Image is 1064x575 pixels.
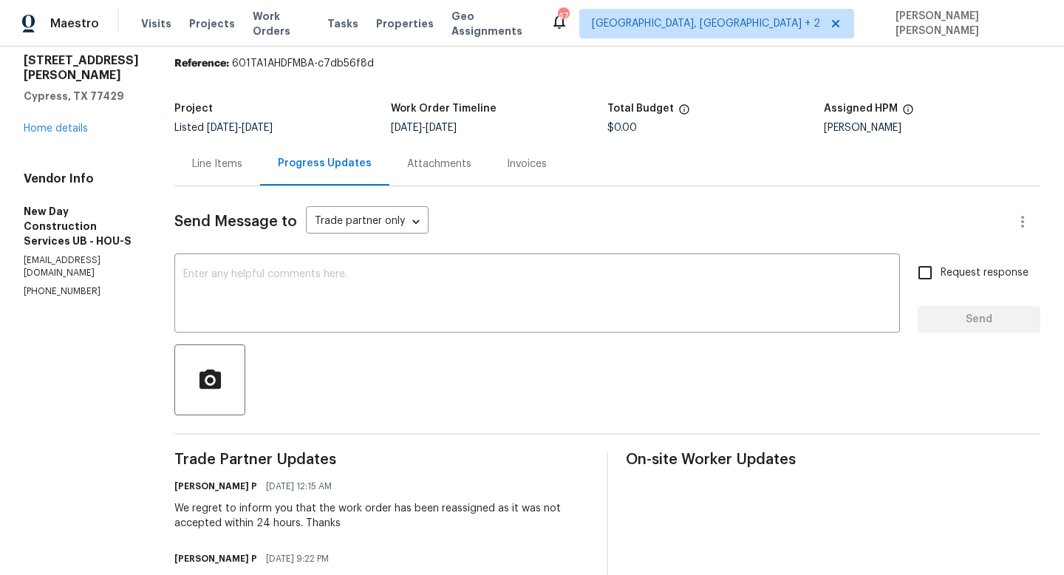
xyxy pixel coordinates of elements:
span: Projects [189,16,235,31]
p: [PHONE_NUMBER] [24,285,139,298]
b: Reference: [174,58,229,69]
span: Geo Assignments [451,9,533,38]
span: [DATE] 9:22 PM [266,551,329,566]
span: - [207,123,273,133]
span: The total cost of line items that have been proposed by Opendoor. This sum includes line items th... [678,103,690,123]
h5: Work Order Timeline [391,103,497,114]
h2: [STREET_ADDRESS][PERSON_NAME] [24,53,139,83]
span: Properties [376,16,434,31]
h6: [PERSON_NAME] P [174,479,257,494]
span: - [391,123,457,133]
span: [GEOGRAPHIC_DATA], [GEOGRAPHIC_DATA] + 2 [592,16,820,31]
span: [DATE] [242,123,273,133]
span: On-site Worker Updates [626,452,1040,467]
div: Invoices [507,157,547,171]
span: $0.00 [607,123,637,133]
h5: Assigned HPM [824,103,898,114]
div: 601TA1AHDFMBA-c7db56f8d [174,56,1040,71]
h5: New Day Construction Services UB - HOU-S [24,204,139,248]
div: [PERSON_NAME] [824,123,1040,133]
h5: Cypress, TX 77429 [24,89,139,103]
span: [PERSON_NAME] [PERSON_NAME] [890,9,1042,38]
div: Line Items [192,157,242,171]
div: 47 [558,9,568,24]
a: Home details [24,123,88,134]
span: Send Message to [174,214,297,229]
span: Visits [141,16,171,31]
h5: Total Budget [607,103,674,114]
span: Tasks [327,18,358,29]
span: [DATE] [207,123,238,133]
p: [EMAIL_ADDRESS][DOMAIN_NAME] [24,254,139,279]
span: The hpm assigned to this work order. [902,103,914,123]
h5: Project [174,103,213,114]
span: Trade Partner Updates [174,452,589,467]
span: Work Orders [253,9,310,38]
div: Progress Updates [278,156,372,171]
span: [DATE] [426,123,457,133]
h4: Vendor Info [24,171,139,186]
span: [DATE] [391,123,422,133]
div: We regret to inform you that the work order has been reassigned as it was not accepted within 24 ... [174,501,589,531]
span: Listed [174,123,273,133]
div: Trade partner only [306,210,429,234]
span: Maestro [50,16,99,31]
div: Attachments [407,157,471,171]
span: [DATE] 12:15 AM [266,479,332,494]
h6: [PERSON_NAME] P [174,551,257,566]
span: Request response [941,265,1029,281]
